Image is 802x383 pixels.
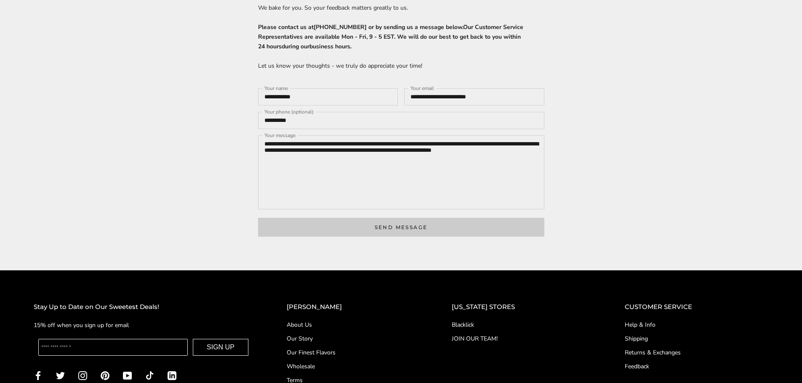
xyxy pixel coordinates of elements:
[34,370,43,380] a: Facebook
[56,370,65,380] a: Twitter
[193,339,248,356] button: SIGN UP
[78,370,87,380] a: Instagram
[314,23,463,31] span: [PHONE_NUMBER] or by sending us a message below.
[625,320,768,329] a: Help & Info
[258,23,523,50] strong: Please contact us at
[258,135,544,209] textarea: Your message
[38,339,188,356] input: Enter your email
[123,370,132,380] a: YouTube
[625,334,768,343] a: Shipping
[287,348,418,357] a: Our Finest Flavors
[309,42,352,50] span: business hours.
[625,362,768,371] a: Feedback
[282,42,309,50] span: during our
[258,23,523,50] span: Our Customer Service Representatives are available Mon - Fri, 9 - 5 EST. We will do our best to g...
[404,88,544,106] input: Your email
[168,370,176,380] a: LinkedIn
[258,112,544,129] input: Your phone (optional)
[258,61,544,71] p: Let us know your thoughts - we truly do appreciate your time!
[452,320,591,329] a: Blacklick
[452,302,591,312] h2: [US_STATE] STORES
[34,302,253,312] h2: Stay Up to Date on Our Sweetest Deals!
[287,302,418,312] h2: [PERSON_NAME]
[7,351,87,376] iframe: Sign Up via Text for Offers
[287,320,418,329] a: About Us
[287,334,418,343] a: Our Story
[452,334,591,343] a: JOIN OUR TEAM!
[258,218,544,237] button: Send message
[287,362,418,371] a: Wholesale
[101,370,109,380] a: Pinterest
[625,302,768,312] h2: CUSTOMER SERVICE
[34,320,253,330] p: 15% off when you sign up for email
[258,3,544,13] p: We bake for you. So your feedback matters greatly to us.
[145,370,154,380] a: TikTok
[258,88,398,106] input: Your name
[625,348,768,357] a: Returns & Exchanges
